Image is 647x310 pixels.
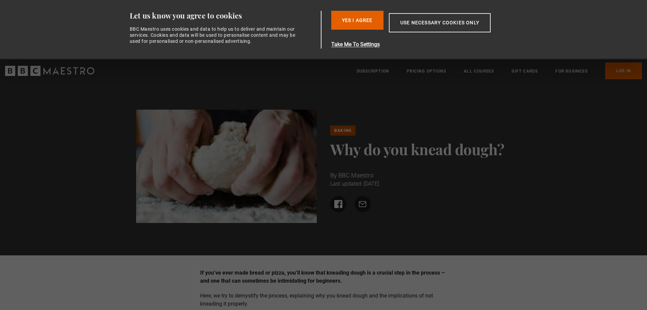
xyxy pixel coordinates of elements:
time: Last updated: [DATE] [330,180,379,187]
div: BBC Maestro uses cookies and data to help us to deliver and maintain our services. Cookies and da... [130,26,300,45]
h1: Why do you knead dough? [330,141,511,157]
a: Gift Cards [512,68,538,75]
nav: Primary [357,62,642,79]
strong: If you’ve ever made bread or pizza, you’ll know that kneading dough is a crucial step in the proc... [200,270,445,284]
a: Pricing Options [407,68,446,75]
a: Log In [605,62,642,79]
a: Subscription [357,68,389,75]
a: Baking [330,125,356,136]
span: BBC Maestro [338,172,373,179]
button: Use necessary cookies only [389,13,491,32]
svg: BBC Maestro [5,66,94,76]
p: Here, we try to demystify the process, explaining why you knead dough and the implications of not... [200,292,447,308]
a: All Courses [464,68,494,75]
button: Take Me To Settings [331,40,523,49]
span: By [330,172,337,179]
div: Let us know you agree to cookies [130,11,318,21]
a: For business [555,68,587,75]
button: Yes I Agree [331,11,383,30]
